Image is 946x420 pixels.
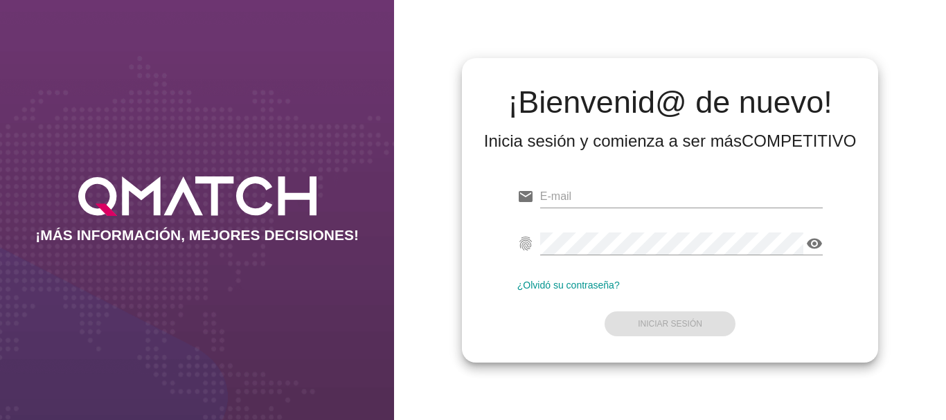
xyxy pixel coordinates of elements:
div: Inicia sesión y comienza a ser más [484,130,857,152]
h2: ¡Bienvenid@ de nuevo! [484,86,857,119]
i: email [517,188,534,205]
i: visibility [806,235,823,252]
input: E-mail [540,185,823,208]
strong: COMPETITIVO [742,131,856,150]
h2: ¡MÁS INFORMACIÓN, MEJORES DECISIONES! [35,227,359,244]
a: ¿Olvidó su contraseña? [517,280,620,291]
i: fingerprint [517,235,534,252]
